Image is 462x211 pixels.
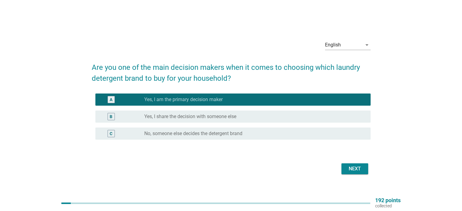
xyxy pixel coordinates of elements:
div: English [325,42,341,48]
label: Yes, I am the primary decision maker [144,97,223,103]
label: Yes, I share the decision with someone else [144,114,236,120]
button: Next [341,163,368,174]
i: arrow_drop_down [363,41,371,49]
div: C [110,130,112,137]
div: B [110,113,112,120]
div: A [110,96,112,103]
label: No, someone else decides the detergent brand [144,131,242,137]
p: collected [375,203,401,209]
p: 192 points [375,198,401,203]
div: Next [346,165,363,172]
h2: Are you one of the main decision makers when it comes to choosing which laundry detergent brand t... [92,56,371,84]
